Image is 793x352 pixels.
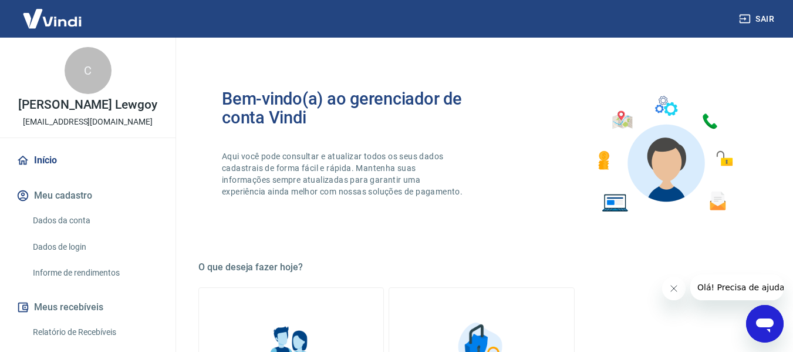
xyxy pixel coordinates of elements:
[7,8,99,18] span: Olá! Precisa de ajuda?
[198,262,765,273] h5: O que deseja fazer hoje?
[14,147,161,173] a: Início
[65,47,112,94] div: C
[18,99,157,111] p: [PERSON_NAME] Lewgoy
[222,150,465,197] p: Aqui você pode consultar e atualizar todos os seus dados cadastrais de forma fácil e rápida. Mant...
[14,1,90,36] img: Vindi
[690,274,784,300] iframe: Mensagem da empresa
[14,183,161,209] button: Meu cadastro
[14,294,161,320] button: Meus recebíveis
[23,116,153,128] p: [EMAIL_ADDRESS][DOMAIN_NAME]
[588,89,741,219] img: Imagem de um avatar masculino com diversos icones exemplificando as funcionalidades do gerenciado...
[28,209,161,233] a: Dados da conta
[222,89,482,127] h2: Bem-vindo(a) ao gerenciador de conta Vindi
[28,320,161,344] a: Relatório de Recebíveis
[737,8,779,30] button: Sair
[662,277,686,300] iframe: Fechar mensagem
[746,305,784,343] iframe: Botão para abrir a janela de mensagens
[28,235,161,259] a: Dados de login
[28,261,161,285] a: Informe de rendimentos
